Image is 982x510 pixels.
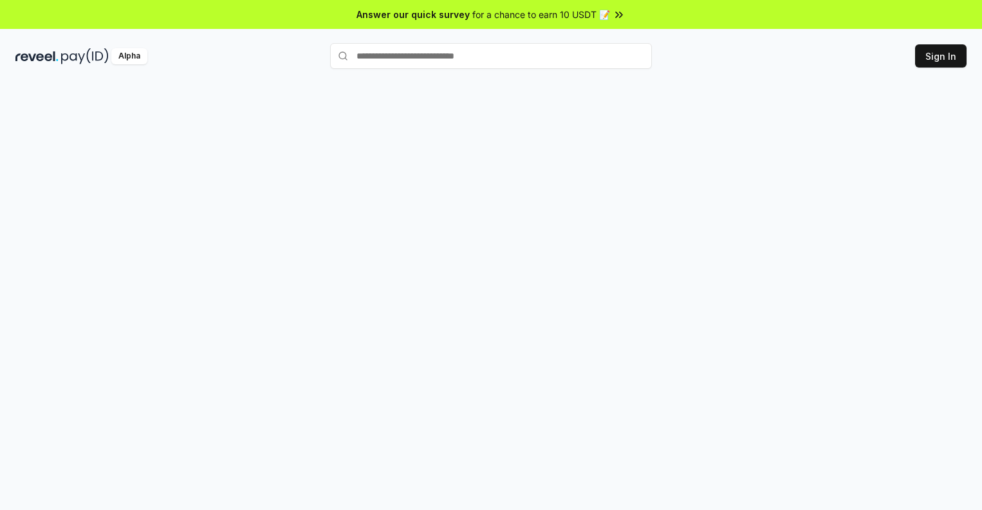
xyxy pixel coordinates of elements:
[15,48,59,64] img: reveel_dark
[915,44,967,68] button: Sign In
[111,48,147,64] div: Alpha
[357,8,470,21] span: Answer our quick survey
[61,48,109,64] img: pay_id
[472,8,610,21] span: for a chance to earn 10 USDT 📝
